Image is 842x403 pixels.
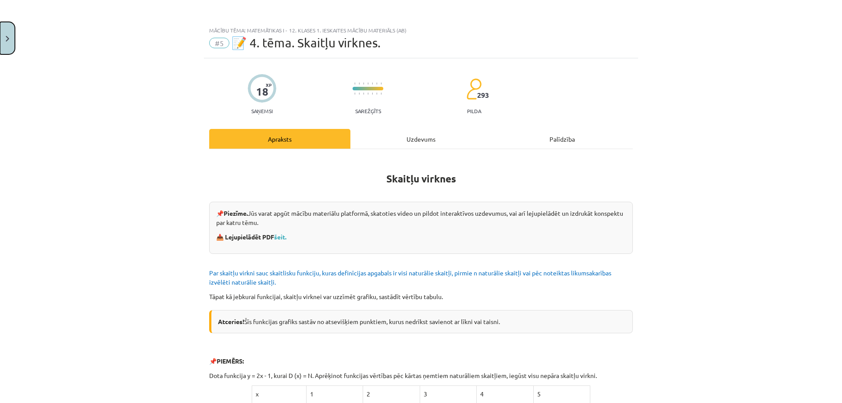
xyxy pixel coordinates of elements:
[256,389,303,399] p: x
[209,371,633,380] p: Dota funkcija y = 2x - 1, kurai D (x) = N. Aprēķinot funkcijas vērtības pēc kārtas ņemtiem naturā...
[372,82,373,85] img: icon-short-line-57e1e144782c952c97e751825c79c345078a6d821885a25fce030b3d8c18986b.svg
[376,82,377,85] img: icon-short-line-57e1e144782c952c97e751825c79c345078a6d821885a25fce030b3d8c18986b.svg
[216,209,626,227] p: 📌 Jūs varat apgūt mācību materiālu platformā, skatoties video un pildot interaktīvos uzdevumus, v...
[310,389,359,399] p: 1
[381,93,382,95] img: icon-short-line-57e1e144782c952c97e751825c79c345078a6d821885a25fce030b3d8c18986b.svg
[218,317,244,325] b: Atceries!
[372,93,373,95] img: icon-short-line-57e1e144782c952c97e751825c79c345078a6d821885a25fce030b3d8c18986b.svg
[480,389,529,399] p: 4
[466,78,482,100] img: students-c634bb4e5e11cddfef0936a35e636f08e4e9abd3cc4e673bd6f9a4125e45ecb1.svg
[217,357,244,365] b: PIEMĒRS:
[359,82,360,85] img: icon-short-line-57e1e144782c952c97e751825c79c345078a6d821885a25fce030b3d8c18986b.svg
[363,93,364,95] img: icon-short-line-57e1e144782c952c97e751825c79c345078a6d821885a25fce030b3d8c18986b.svg
[350,129,492,149] div: Uzdevums
[367,389,416,399] p: 2
[266,82,271,87] span: XP
[209,357,633,366] p: 📌
[224,209,248,217] strong: Piezīme.
[209,27,633,33] div: Mācību tēma: Matemātikas i - 12. klases 1. ieskaites mācību materiāls (ab)
[537,389,587,399] p: 5
[232,36,381,50] span: 📝 4. tēma. Skaitļu virknes.
[209,269,611,286] span: Par skaitļu virkni sauc skaitlisku funkciju, kuras definīcijas apgabals ir visi naturālie skaitļi...
[424,389,473,399] p: 3
[6,36,9,42] img: icon-close-lesson-0947bae3869378f0d4975bcd49f059093ad1ed9edebbc8119c70593378902aed.svg
[209,38,229,48] span: #5
[355,108,381,114] p: Sarežģīts
[209,129,350,149] div: Apraksts
[492,129,633,149] div: Palīdzība
[274,233,286,241] a: šeit.
[248,108,276,114] p: Saņemsi
[376,93,377,95] img: icon-short-line-57e1e144782c952c97e751825c79c345078a6d821885a25fce030b3d8c18986b.svg
[209,292,633,301] p: Tāpat kā jebkurai funkcijai, skaitļu virknei var uzzīmēt grafiku, sastādīt vērtību tabulu.
[354,93,355,95] img: icon-short-line-57e1e144782c952c97e751825c79c345078a6d821885a25fce030b3d8c18986b.svg
[354,82,355,85] img: icon-short-line-57e1e144782c952c97e751825c79c345078a6d821885a25fce030b3d8c18986b.svg
[467,108,481,114] p: pilda
[216,233,288,241] strong: 📥 Lejupielādēt PDF
[209,310,633,333] div: Šīs funkcijas grafiks sastāv no atsevišķiem punktiem, kurus nedrīkst savienot ar līkni vai taisni.
[359,93,360,95] img: icon-short-line-57e1e144782c952c97e751825c79c345078a6d821885a25fce030b3d8c18986b.svg
[363,82,364,85] img: icon-short-line-57e1e144782c952c97e751825c79c345078a6d821885a25fce030b3d8c18986b.svg
[477,91,489,99] span: 293
[386,172,456,185] b: Skaitļu virknes
[256,86,268,98] div: 18
[381,82,382,85] img: icon-short-line-57e1e144782c952c97e751825c79c345078a6d821885a25fce030b3d8c18986b.svg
